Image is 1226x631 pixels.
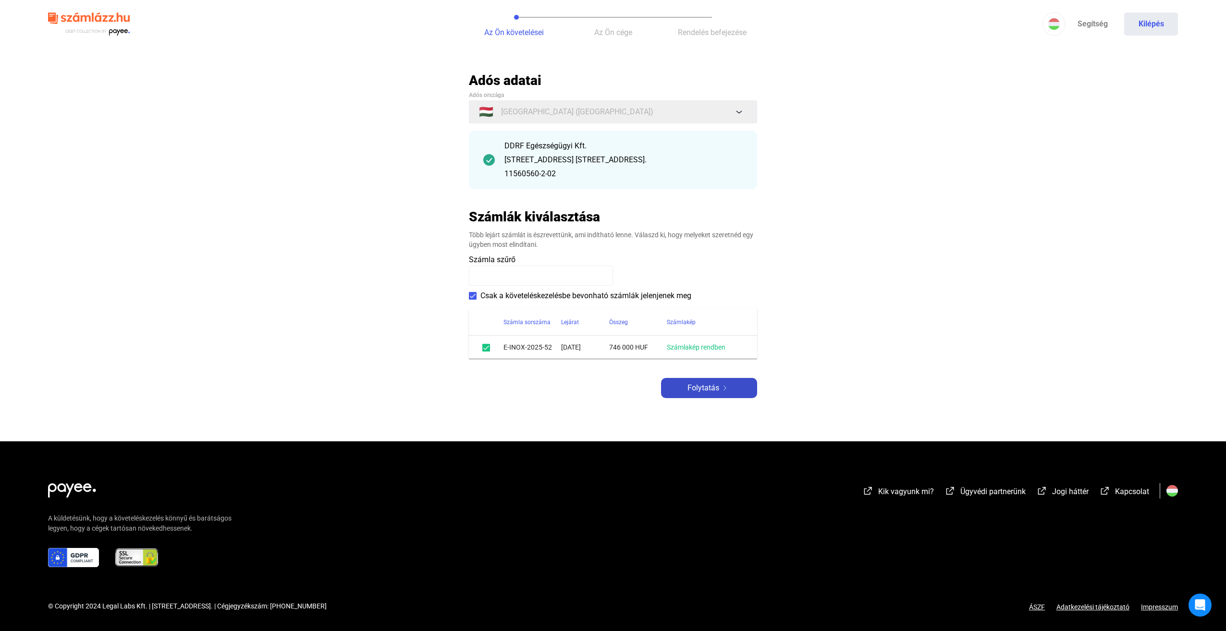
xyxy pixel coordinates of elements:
[469,208,600,225] h2: Számlák kiválasztása
[678,28,747,37] span: Rendelés befejezése
[483,154,495,166] img: checkmark-darker-green-circle
[1189,594,1212,617] div: Open Intercom Messenger
[1052,487,1089,496] span: Jogi háttér
[944,486,956,496] img: external-link-white
[667,316,696,328] div: Számlakép
[469,255,515,264] span: Számla szűrő
[504,140,743,152] div: DDRF Egészségügyi Kft.
[504,168,743,180] div: 11560560-2-02
[48,9,130,40] img: szamlazzhu-logo
[48,548,99,567] img: gdpr
[667,316,746,328] div: Számlakép
[960,487,1026,496] span: Ügyvédi partnerünk
[1036,488,1089,498] a: external-link-whiteJogi háttér
[561,336,609,359] td: [DATE]
[503,336,561,359] td: E-INOX-2025-52
[561,316,579,328] div: Lejárat
[667,343,725,351] a: Számlakép rendben
[661,378,757,398] button: Folytatásarrow-right-white
[501,106,653,118] span: [GEOGRAPHIC_DATA] ([GEOGRAPHIC_DATA])
[469,92,504,98] span: Adós országa
[609,336,667,359] td: 746 000 HUF
[1166,485,1178,497] img: HU.svg
[594,28,632,37] span: Az Ön cége
[484,28,544,37] span: Az Ön követelései
[503,316,561,328] div: Számla sorszáma
[48,601,327,611] div: © Copyright 2024 Legal Labs Kft. | [STREET_ADDRESS]. | Cégjegyzékszám: [PHONE_NUMBER]
[1045,603,1141,611] a: Adatkezelési tájékoztató
[1029,603,1045,611] a: ÁSZF
[469,72,757,89] h2: Adós adatai
[1099,488,1149,498] a: external-link-whiteKapcsolat
[561,316,609,328] div: Lejárat
[114,548,159,567] img: ssl
[609,316,667,328] div: Összeg
[48,478,96,498] img: white-payee-white-dot.svg
[1124,12,1178,36] button: Kilépés
[687,382,719,394] span: Folytatás
[1115,487,1149,496] span: Kapcsolat
[878,487,934,496] span: Kik vagyunk mi?
[719,386,731,390] img: arrow-right-white
[1048,18,1060,30] img: HU
[944,488,1026,498] a: external-link-whiteÜgyvédi partnerünk
[503,316,551,328] div: Számla sorszáma
[1036,486,1048,496] img: external-link-white
[609,316,628,328] div: Összeg
[1042,12,1066,36] button: HU
[862,488,934,498] a: external-link-whiteKik vagyunk mi?
[480,290,691,302] span: Csak a követeléskezelésbe bevonható számlák jelenjenek meg
[469,100,757,123] button: 🇭🇺[GEOGRAPHIC_DATA] ([GEOGRAPHIC_DATA])
[1099,486,1111,496] img: external-link-white
[479,106,493,118] span: 🇭🇺
[862,486,874,496] img: external-link-white
[469,230,757,249] div: Több lejárt számlát is észrevettünk, ami indítható lenne. Válaszd ki, hogy melyeket szeretnéd egy...
[504,154,743,166] div: [STREET_ADDRESS] [STREET_ADDRESS].
[1066,12,1119,36] a: Segítség
[1141,603,1178,611] a: Impresszum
